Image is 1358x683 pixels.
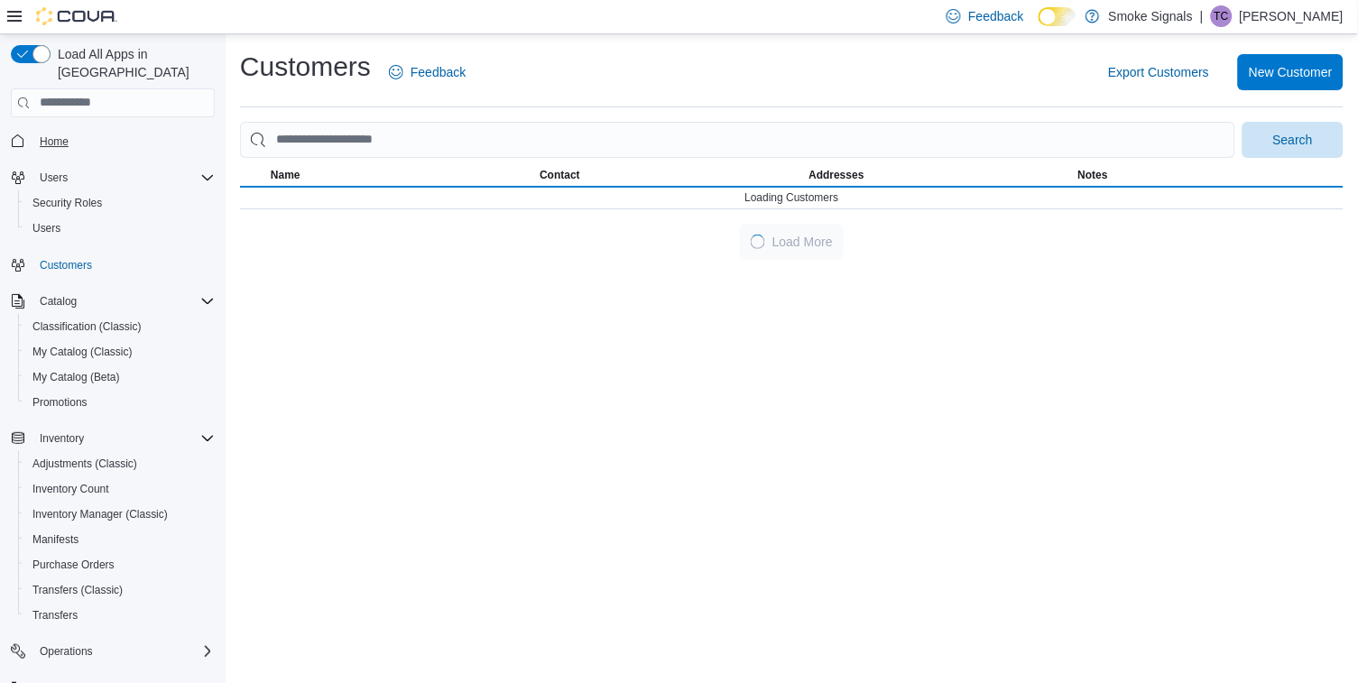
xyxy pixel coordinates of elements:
span: My Catalog (Classic) [32,345,133,359]
span: Search [1273,131,1313,149]
img: Cova [36,7,117,25]
span: Feedback [968,7,1023,25]
button: Classification (Classic) [18,314,222,339]
span: Inventory [32,428,215,449]
span: Notes [1078,168,1108,182]
button: Catalog [4,289,222,314]
span: Customers [32,254,215,276]
span: TC [1215,5,1229,27]
a: My Catalog (Beta) [25,366,127,388]
a: Promotions [25,392,95,413]
button: Operations [32,641,100,662]
span: Users [32,167,215,189]
span: Loading [748,232,769,253]
button: New Customer [1238,54,1344,90]
p: | [1200,5,1204,27]
span: Security Roles [32,196,102,210]
a: Adjustments (Classic) [25,453,144,475]
span: Load More [772,233,833,251]
button: My Catalog (Beta) [18,365,222,390]
span: Transfers (Classic) [25,579,215,601]
button: Search [1243,122,1344,158]
div: Tory Chickite [1211,5,1233,27]
button: Export Customers [1101,54,1216,90]
span: Purchase Orders [25,554,215,576]
a: Classification (Classic) [25,316,149,337]
span: Transfers (Classic) [32,583,123,597]
a: Manifests [25,529,86,550]
button: Inventory Manager (Classic) [18,502,222,527]
span: Purchase Orders [32,558,115,572]
a: Feedback [382,54,473,90]
span: Promotions [32,395,88,410]
span: Catalog [32,291,215,312]
button: Users [32,167,75,189]
input: Dark Mode [1039,7,1076,26]
span: Adjustments (Classic) [32,457,137,471]
span: Operations [40,644,93,659]
button: Home [4,128,222,154]
h1: Customers [240,49,371,85]
span: Contact [540,168,580,182]
span: Home [40,134,69,149]
button: Manifests [18,527,222,552]
button: Users [4,165,222,190]
span: My Catalog (Beta) [32,370,120,384]
a: Purchase Orders [25,554,122,576]
span: Catalog [40,294,77,309]
button: Inventory [4,426,222,451]
a: Users [25,217,68,239]
span: Manifests [25,529,215,550]
button: Security Roles [18,190,222,216]
span: Transfers [32,608,78,623]
button: Transfers (Classic) [18,577,222,603]
button: Purchase Orders [18,552,222,577]
span: Feedback [411,63,466,81]
a: Customers [32,254,99,276]
button: Promotions [18,390,222,415]
span: Inventory Count [25,478,215,500]
button: Adjustments (Classic) [18,451,222,476]
a: My Catalog (Classic) [25,341,140,363]
span: Classification (Classic) [32,319,142,334]
span: Users [32,221,60,235]
span: Operations [32,641,215,662]
button: Catalog [32,291,84,312]
span: Dark Mode [1039,26,1039,27]
span: My Catalog (Beta) [25,366,215,388]
button: Inventory [32,428,91,449]
button: Customers [4,252,222,278]
span: Inventory [40,431,84,446]
span: Adjustments (Classic) [25,453,215,475]
a: Transfers (Classic) [25,579,130,601]
a: Inventory Count [25,478,116,500]
span: My Catalog (Classic) [25,341,215,363]
span: New Customer [1249,63,1333,81]
span: Home [32,130,215,152]
span: Loading Customers [744,190,838,205]
button: Operations [4,639,222,664]
button: Inventory Count [18,476,222,502]
button: Users [18,216,222,241]
a: Inventory Manager (Classic) [25,503,175,525]
span: Customers [40,258,92,272]
p: Smoke Signals [1109,5,1193,27]
span: Name [271,168,300,182]
span: Users [25,217,215,239]
span: Transfers [25,605,215,626]
span: Inventory Manager (Classic) [25,503,215,525]
span: Classification (Classic) [25,316,215,337]
a: Security Roles [25,192,109,214]
a: Transfers [25,605,85,626]
span: Promotions [25,392,215,413]
span: Inventory Count [32,482,109,496]
span: Users [40,171,68,185]
a: Home [32,131,76,152]
button: Transfers [18,603,222,628]
span: Addresses [809,168,864,182]
span: Inventory Manager (Classic) [32,507,168,521]
span: Load All Apps in [GEOGRAPHIC_DATA] [51,45,215,81]
p: [PERSON_NAME] [1240,5,1344,27]
span: Security Roles [25,192,215,214]
span: Export Customers [1108,63,1209,81]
